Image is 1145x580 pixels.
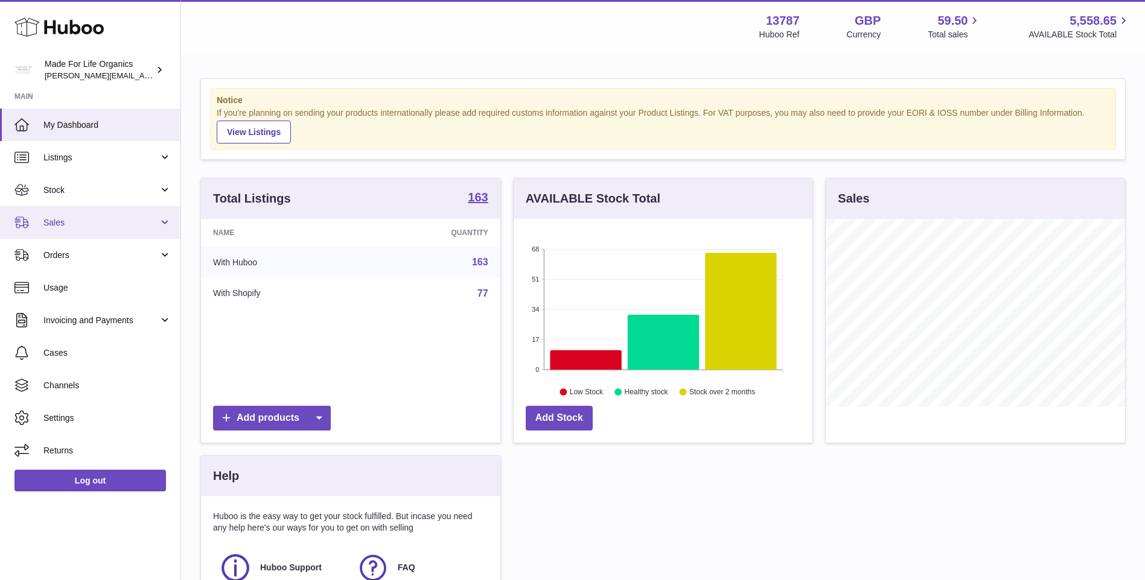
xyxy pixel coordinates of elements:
[43,184,159,196] span: Stock
[43,445,171,456] span: Returns
[928,29,981,40] span: Total sales
[43,152,159,163] span: Listings
[217,107,1109,143] div: If you're planning on sending your products internationally please add required customs informati...
[43,315,159,326] span: Invoicing and Payments
[213,191,291,207] h3: Total Listings
[838,191,869,207] h3: Sales
[468,191,488,206] a: 163
[532,276,539,283] text: 51
[472,257,488,267] a: 163
[43,250,159,261] span: Orders
[535,366,539,373] text: 0
[847,29,881,40] div: Currency
[928,13,981,40] a: 59.50 Total sales
[14,470,166,491] a: Log out
[1029,13,1131,40] a: 5,558.65 AVAILABLE Stock Total
[766,13,800,29] strong: 13787
[43,119,171,131] span: My Dashboard
[532,306,539,313] text: 34
[398,562,415,573] span: FAQ
[213,468,239,484] h3: Help
[1029,29,1131,40] span: AVAILABLE Stock Total
[526,406,593,430] a: Add Stock
[213,511,488,534] p: Huboo is the easy way to get your stock fulfilled. But incase you need any help here's our ways f...
[362,219,500,247] th: Quantity
[43,282,171,294] span: Usage
[260,562,322,573] span: Huboo Support
[14,61,33,79] img: geoff.winwood@madeforlifeorganics.com
[45,58,153,81] div: Made For Life Organics
[526,191,660,207] h3: AVAILABLE Stock Total
[1070,13,1117,29] span: 5,558.65
[624,388,668,396] text: Healthy stock
[689,388,755,396] text: Stock over 2 months
[217,95,1109,106] strong: Notice
[217,121,291,143] a: View Listings
[759,29,800,40] div: Huboo Ref
[213,406,331,430] a: Add products
[937,13,968,29] span: 59.50
[43,412,171,424] span: Settings
[43,380,171,391] span: Channels
[570,388,604,396] text: Low Stock
[45,71,307,80] span: [PERSON_NAME][EMAIL_ADDRESS][PERSON_NAME][DOMAIN_NAME]
[43,217,159,229] span: Sales
[43,347,171,359] span: Cases
[532,245,539,253] text: 68
[201,219,362,247] th: Name
[201,278,362,309] td: With Shopify
[201,247,362,278] td: With Huboo
[468,191,488,203] strong: 163
[855,13,881,29] strong: GBP
[532,336,539,343] text: 17
[477,288,488,298] a: 77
